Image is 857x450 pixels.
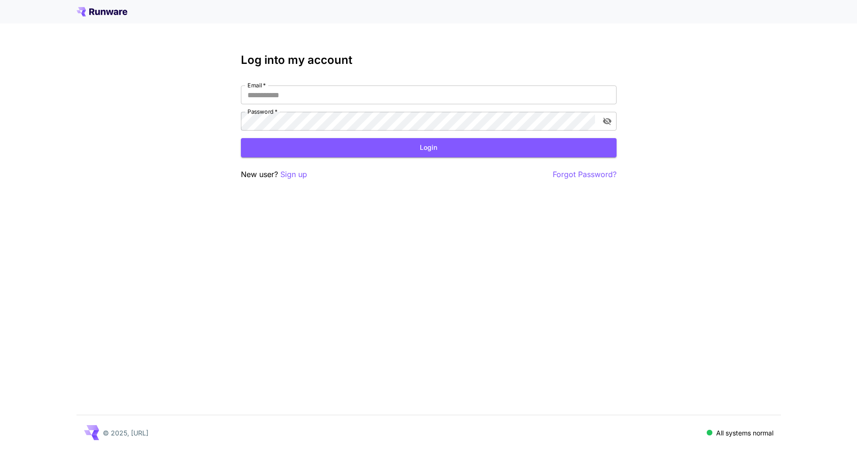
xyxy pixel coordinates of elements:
[103,428,148,438] p: © 2025, [URL]
[280,169,307,180] button: Sign up
[553,169,617,180] button: Forgot Password?
[241,54,617,67] h3: Log into my account
[716,428,773,438] p: All systems normal
[241,169,307,180] p: New user?
[599,113,616,130] button: toggle password visibility
[241,138,617,157] button: Login
[247,81,266,89] label: Email
[247,108,278,116] label: Password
